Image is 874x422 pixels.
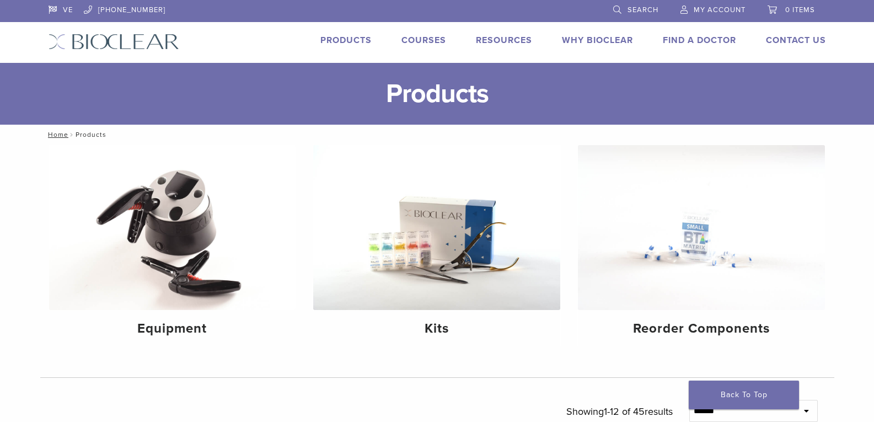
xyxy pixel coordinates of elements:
[49,34,179,50] img: Bioclear
[628,6,658,14] span: Search
[68,132,76,137] span: /
[401,35,446,46] a: Courses
[40,125,834,145] nav: Products
[313,145,560,310] img: Kits
[694,6,746,14] span: My Account
[49,145,296,346] a: Equipment
[58,319,287,339] h4: Equipment
[49,145,296,310] img: Equipment
[476,35,532,46] a: Resources
[689,381,799,409] a: Back To Top
[313,145,560,346] a: Kits
[785,6,815,14] span: 0 items
[322,319,551,339] h4: Kits
[578,145,825,346] a: Reorder Components
[578,145,825,310] img: Reorder Components
[320,35,372,46] a: Products
[587,319,816,339] h4: Reorder Components
[562,35,633,46] a: Why Bioclear
[663,35,736,46] a: Find A Doctor
[766,35,826,46] a: Contact Us
[45,131,68,138] a: Home
[604,405,645,418] span: 1-12 of 45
